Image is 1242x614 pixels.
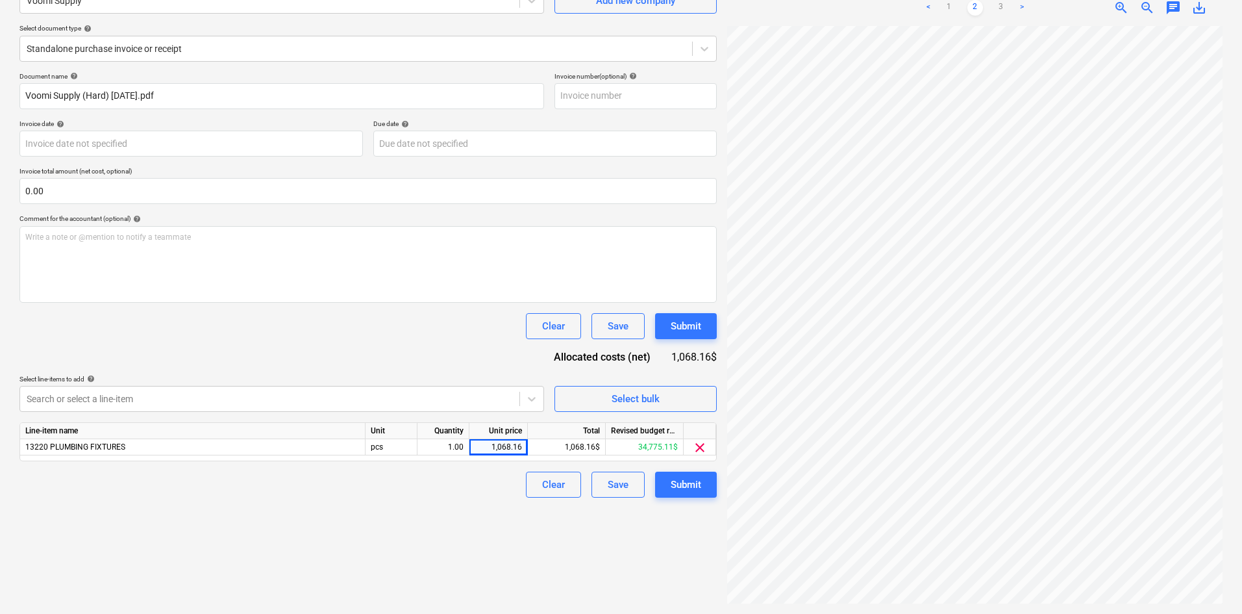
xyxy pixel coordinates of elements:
input: Invoice number [554,83,717,109]
div: Select line-items to add [19,375,544,383]
div: Quantity [417,423,469,439]
div: pcs [366,439,417,455]
div: Submit [671,318,701,335]
div: Submit [671,476,701,493]
span: help [54,120,64,128]
button: Clear [526,472,581,498]
button: Select bulk [554,386,717,412]
span: help [84,375,95,383]
div: 1,068.16 [475,439,522,455]
div: Comment for the accountant (optional) [19,214,717,223]
div: Document name [19,72,544,81]
div: Allocated costs (net) [543,350,671,365]
div: Invoice number (optional) [554,72,717,81]
div: 1.00 [423,439,464,455]
div: Revised budget remaining [606,423,684,439]
div: Clear [542,318,565,335]
span: 13220 PLUMBING FIXTURES [25,442,125,452]
div: Total [528,423,606,439]
button: Submit [655,472,717,498]
span: help [627,72,637,80]
div: Invoice date [19,120,363,128]
p: Invoice total amount (net cost, optional) [19,167,717,178]
button: Save [591,472,645,498]
div: Save [608,318,628,335]
span: help [399,120,409,128]
div: 34,775.11$ [606,439,684,455]
iframe: Chat Widget [1177,552,1242,614]
div: Select bulk [612,390,660,407]
button: Save [591,313,645,339]
div: 1,068.16$ [671,350,717,365]
div: Line-item name [20,423,366,439]
button: Clear [526,313,581,339]
input: Due date not specified [373,131,717,157]
div: 1,068.16$ [528,439,606,455]
span: clear [692,440,708,455]
div: Unit [366,423,417,439]
div: Save [608,476,628,493]
input: Invoice date not specified [19,131,363,157]
div: Select document type [19,24,717,32]
button: Submit [655,313,717,339]
input: Invoice total amount (net cost, optional) [19,178,717,204]
span: help [68,72,78,80]
div: Unit price [469,423,528,439]
div: Clear [542,476,565,493]
div: Due date [373,120,717,128]
span: help [130,215,141,223]
input: Document name [19,83,544,109]
span: help [81,25,92,32]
